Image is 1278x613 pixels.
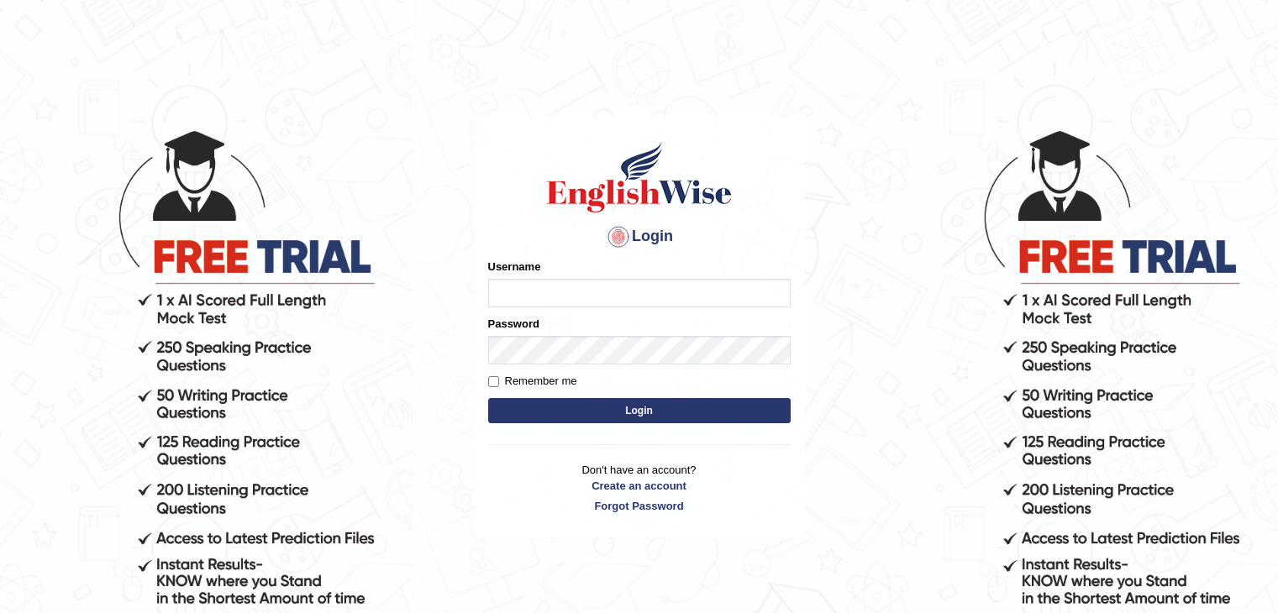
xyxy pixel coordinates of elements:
label: Username [488,259,541,275]
label: Password [488,316,539,332]
h4: Login [488,223,791,250]
label: Remember me [488,373,577,390]
img: Logo of English Wise sign in for intelligent practice with AI [544,139,735,215]
button: Login [488,398,791,423]
input: Remember me [488,376,499,387]
a: Create an account [488,478,791,494]
p: Don't have an account? [488,462,791,514]
a: Forgot Password [488,498,791,514]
